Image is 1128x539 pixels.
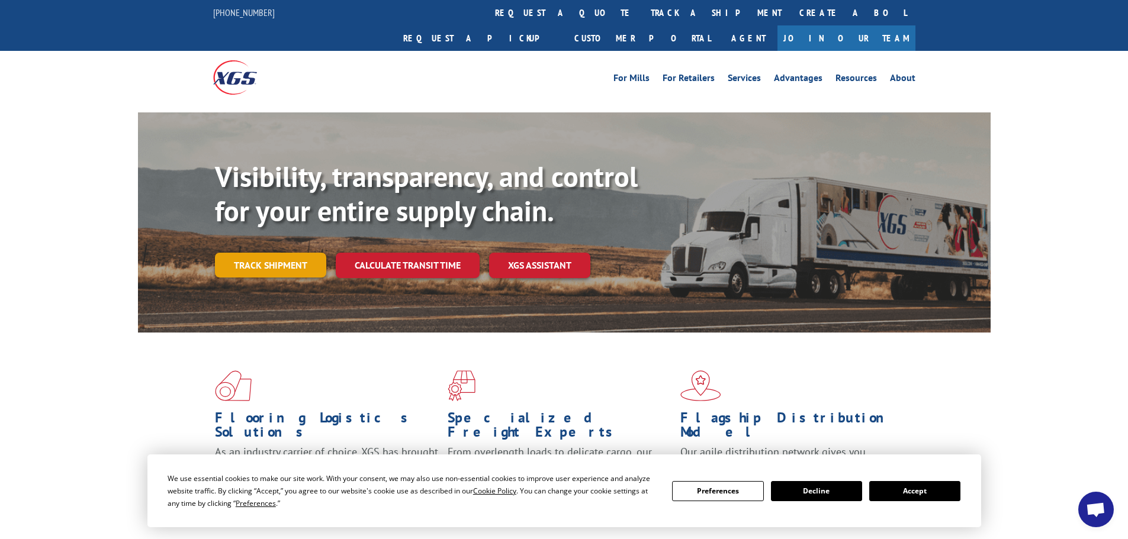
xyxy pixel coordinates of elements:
h1: Specialized Freight Experts [448,411,671,445]
span: Preferences [236,498,276,508]
h1: Flooring Logistics Solutions [215,411,439,445]
a: Calculate transit time [336,253,480,278]
a: Services [728,73,761,86]
div: Open chat [1078,492,1114,527]
span: As an industry carrier of choice, XGS has brought innovation and dedication to flooring logistics... [215,445,438,487]
img: xgs-icon-total-supply-chain-intelligence-red [215,370,252,401]
span: Cookie Policy [473,486,516,496]
a: [PHONE_NUMBER] [213,7,275,18]
a: For Retailers [663,73,715,86]
a: Customer Portal [565,25,719,51]
button: Decline [771,481,862,501]
button: Accept [869,481,960,501]
a: Advantages [774,73,822,86]
h1: Flagship Distribution Model [680,411,904,445]
a: Join Our Team [777,25,915,51]
a: For Mills [613,73,650,86]
img: xgs-icon-flagship-distribution-model-red [680,370,721,401]
a: Track shipment [215,253,326,277]
a: Agent [719,25,777,51]
div: Cookie Consent Prompt [147,454,981,527]
a: XGS ASSISTANT [489,253,590,278]
button: Preferences [672,481,763,501]
a: Resources [835,73,877,86]
a: Request a pickup [394,25,565,51]
img: xgs-icon-focused-on-flooring-red [448,370,475,401]
span: Our agile distribution network gives you nationwide inventory management on demand. [680,445,898,473]
p: From overlength loads to delicate cargo, our experienced staff knows the best way to move your fr... [448,445,671,498]
div: We use essential cookies to make our site work. With your consent, we may also use non-essential ... [168,472,658,509]
a: About [890,73,915,86]
b: Visibility, transparency, and control for your entire supply chain. [215,158,638,229]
